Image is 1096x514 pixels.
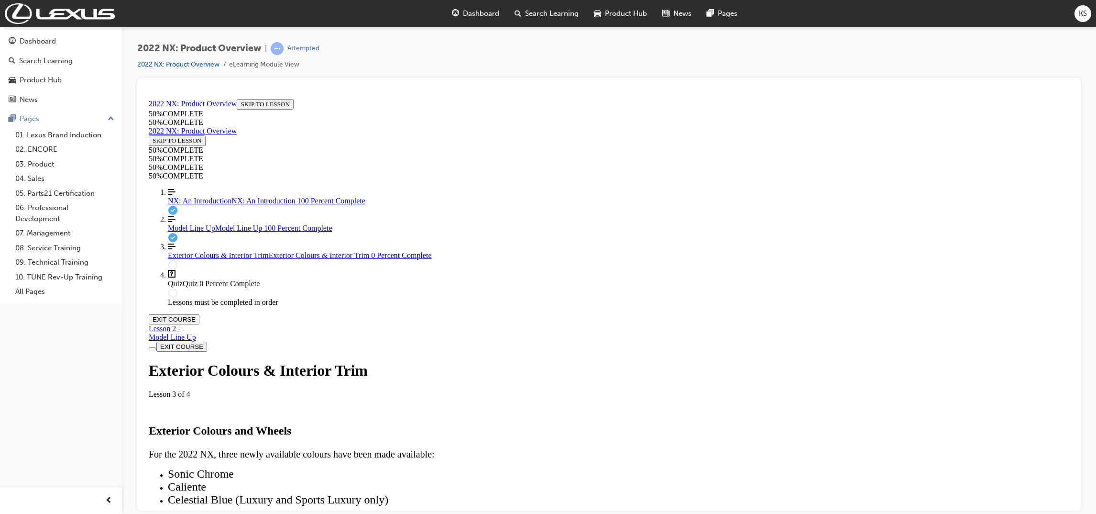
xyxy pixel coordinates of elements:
[4,354,290,364] span: For the 2022 NX, three newly available colours have been made available:
[718,8,737,19] span: Pages
[20,75,62,86] div: Product Hub
[11,142,118,157] a: 02. ENCORE
[4,295,924,303] div: Lesson 3 of 4
[1079,8,1087,19] span: KS
[229,59,299,70] li: eLearning Module View
[38,184,115,192] span: Quiz 0 Percent Complete
[9,96,16,104] span: news-icon
[4,32,92,40] a: 2022 NX: Product Overview
[11,241,118,256] a: 08. Service Training
[265,43,267,54] span: |
[23,93,924,110] a: NX: An Introduction 100 Percent Complete
[9,76,16,85] span: car-icon
[4,110,118,128] button: Pages
[108,113,114,125] span: up-icon
[23,398,243,411] span: Celestial Blue (Luxury and Sports Luxury only)
[4,71,118,89] a: Product Hub
[287,44,319,53] div: Attempted
[4,252,11,255] button: Toggle Course Overview
[4,51,138,59] div: 50 % COMPLETE
[11,128,118,143] a: 01. Lexus Brand Induction
[452,8,459,20] span: guage-icon
[11,157,118,172] a: 03. Product
[19,56,73,67] div: Search Learning
[124,156,287,164] span: Exterior Colours & Interior Trim 0 Percent Complete
[594,8,601,20] span: car-icon
[70,129,187,137] span: Model Line Up 100 Percent Complete
[4,40,61,51] button: SKIP TO LESSON
[9,57,15,66] span: search-icon
[5,3,115,24] img: Trak
[20,94,38,105] div: News
[4,77,924,85] div: 50 % COMPLETE
[4,4,92,12] a: 2022 NX: Product Overview
[11,226,118,241] a: 07. Management
[20,36,56,47] div: Dashboard
[4,32,138,68] section: Course Information
[525,8,579,19] span: Search Learning
[662,8,669,20] span: news-icon
[4,23,924,32] div: 50 % COMPLETE
[92,4,149,14] button: SKIP TO LESSON
[20,113,39,124] div: Pages
[23,372,89,385] span: Sonic Chrome
[11,270,118,285] a: 10. TUNE Rev-Up Training
[4,59,138,68] div: 50 % COMPLETE
[4,91,118,109] a: News
[11,186,118,201] a: 05. Parts21 Certification
[11,201,118,226] a: 06. Professional Development
[586,4,655,23] a: car-iconProduct Hub
[605,8,647,19] span: Product Hub
[137,43,261,54] span: 2022 NX: Product Overview
[4,229,924,246] a: Lesson 2 - Model Line Up
[1074,5,1091,22] button: KS
[23,147,924,165] a: Exterior Colours & Interior Trim 0 Percent Complete
[655,4,699,23] a: news-iconNews
[4,31,118,110] button: DashboardSearch LearningProduct HubNews
[23,129,70,137] span: Model Line Up
[137,60,219,68] a: 2022 NX: Product Overview
[9,37,16,46] span: guage-icon
[9,115,16,123] span: pages-icon
[4,219,55,229] button: EXIT COURSE
[23,175,924,193] span: The Quiz lesson is currently unavailable: Lessons must be completed in order
[4,267,924,284] h1: Exterior Colours & Interior Trim
[4,238,924,246] div: Model Line Up
[4,229,924,246] div: Lesson 2 -
[271,42,284,55] span: learningRecordVerb_ATTEMPT-icon
[4,68,924,77] div: 50 % COMPLETE
[23,203,133,211] span: Lessons must be completed in order
[11,171,118,186] a: 04. Sales
[463,8,499,19] span: Dashboard
[87,101,220,110] span: NX: An Introduction 100 Percent Complete
[507,4,586,23] a: search-iconSearch Learning
[4,4,924,32] section: Course Information
[4,329,924,342] p: Exterior Colours and Wheels
[4,52,118,70] a: Search Learning
[11,255,118,270] a: 09. Technical Training
[23,184,38,192] span: Quiz
[23,101,87,110] span: NX: An Introduction
[11,284,118,299] a: All Pages
[23,156,124,164] span: Exterior Colours & Interior Trim
[4,33,118,50] a: Dashboard
[444,4,507,23] a: guage-iconDashboard
[515,8,521,20] span: search-icon
[23,385,61,398] span: Caliente
[4,4,924,212] section: Course Overview
[23,120,924,137] a: Model Line Up 100 Percent Complete
[707,8,714,20] span: pages-icon
[699,4,745,23] a: pages-iconPages
[4,93,924,212] nav: Course Outline
[11,246,62,257] button: EXIT COURSE
[105,495,112,507] span: prev-icon
[4,14,924,23] div: 50 % COMPLETE
[673,8,691,19] span: News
